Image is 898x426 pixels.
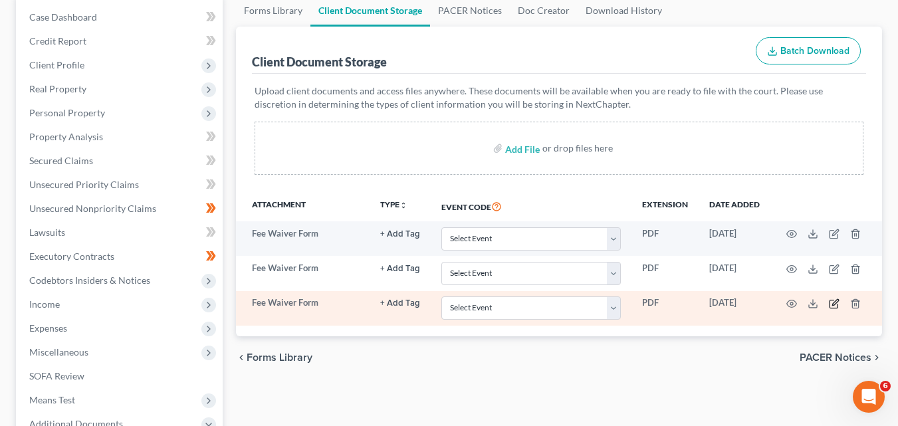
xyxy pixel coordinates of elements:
[756,37,861,65] button: Batch Download
[871,352,882,363] i: chevron_right
[29,131,103,142] span: Property Analysis
[699,221,770,256] td: [DATE]
[29,179,139,190] span: Unsecured Priority Claims
[431,191,631,221] th: Event Code
[19,245,223,268] a: Executory Contracts
[236,352,247,363] i: chevron_left
[29,298,60,310] span: Income
[380,201,407,209] button: TYPEunfold_more
[29,346,88,358] span: Miscellaneous
[631,191,699,221] th: Extension
[380,265,420,273] button: + Add Tag
[236,256,370,290] td: Fee Waiver Form
[19,364,223,388] a: SOFA Review
[29,35,86,47] span: Credit Report
[631,291,699,326] td: PDF
[542,142,613,155] div: or drop files here
[380,230,420,239] button: + Add Tag
[19,125,223,149] a: Property Analysis
[29,11,97,23] span: Case Dashboard
[631,221,699,256] td: PDF
[780,45,849,56] span: Batch Download
[29,370,84,381] span: SOFA Review
[880,381,891,391] span: 6
[631,256,699,290] td: PDF
[19,173,223,197] a: Unsecured Priority Claims
[29,83,86,94] span: Real Property
[19,221,223,245] a: Lawsuits
[853,381,885,413] iframe: Intercom live chat
[29,274,150,286] span: Codebtors Insiders & Notices
[29,251,114,262] span: Executory Contracts
[19,29,223,53] a: Credit Report
[699,256,770,290] td: [DATE]
[380,227,420,240] a: + Add Tag
[19,149,223,173] a: Secured Claims
[380,299,420,308] button: + Add Tag
[29,322,67,334] span: Expenses
[252,54,387,70] div: Client Document Storage
[236,291,370,326] td: Fee Waiver Form
[29,59,84,70] span: Client Profile
[29,227,65,238] span: Lawsuits
[255,84,863,111] p: Upload client documents and access files anywhere. These documents will be available when you are...
[236,352,312,363] button: chevron_left Forms Library
[29,107,105,118] span: Personal Property
[699,191,770,221] th: Date added
[380,296,420,309] a: + Add Tag
[247,352,312,363] span: Forms Library
[19,5,223,29] a: Case Dashboard
[29,155,93,166] span: Secured Claims
[800,352,882,363] button: PACER Notices chevron_right
[399,201,407,209] i: unfold_more
[800,352,871,363] span: PACER Notices
[29,203,156,214] span: Unsecured Nonpriority Claims
[236,191,370,221] th: Attachment
[236,221,370,256] td: Fee Waiver Form
[380,262,420,274] a: + Add Tag
[699,291,770,326] td: [DATE]
[29,394,75,405] span: Means Test
[19,197,223,221] a: Unsecured Nonpriority Claims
